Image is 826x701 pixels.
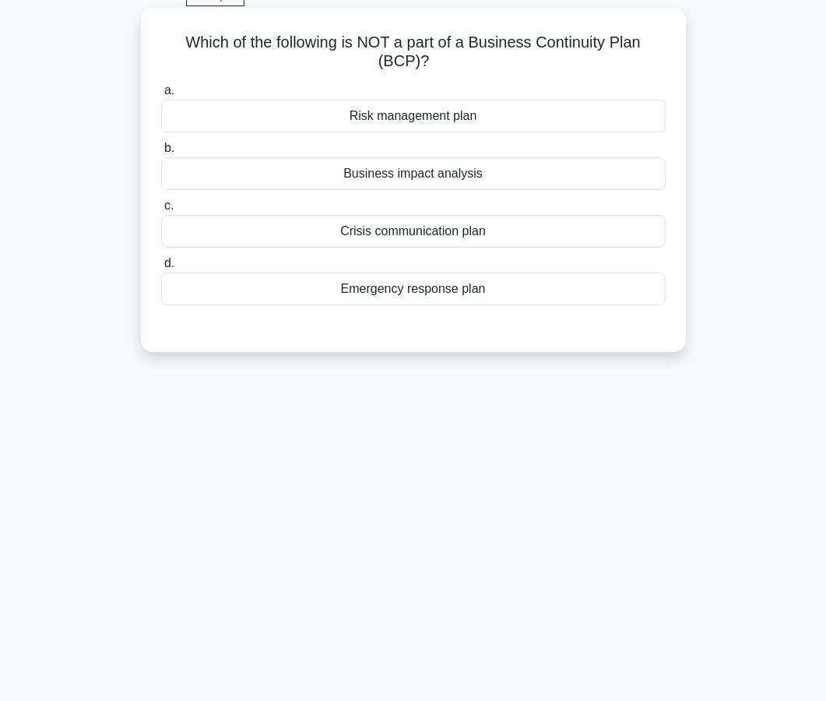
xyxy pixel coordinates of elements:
[164,83,174,97] span: a.
[161,100,666,132] div: Risk management plan
[164,256,174,269] span: d.
[164,141,174,154] span: b.
[160,33,667,72] h5: Which of the following is NOT a part of a Business Continuity Plan (BCP)?
[164,199,174,212] span: c.
[161,273,666,305] div: Emergency response plan
[161,215,666,248] div: Crisis communication plan
[161,157,666,190] div: Business impact analysis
